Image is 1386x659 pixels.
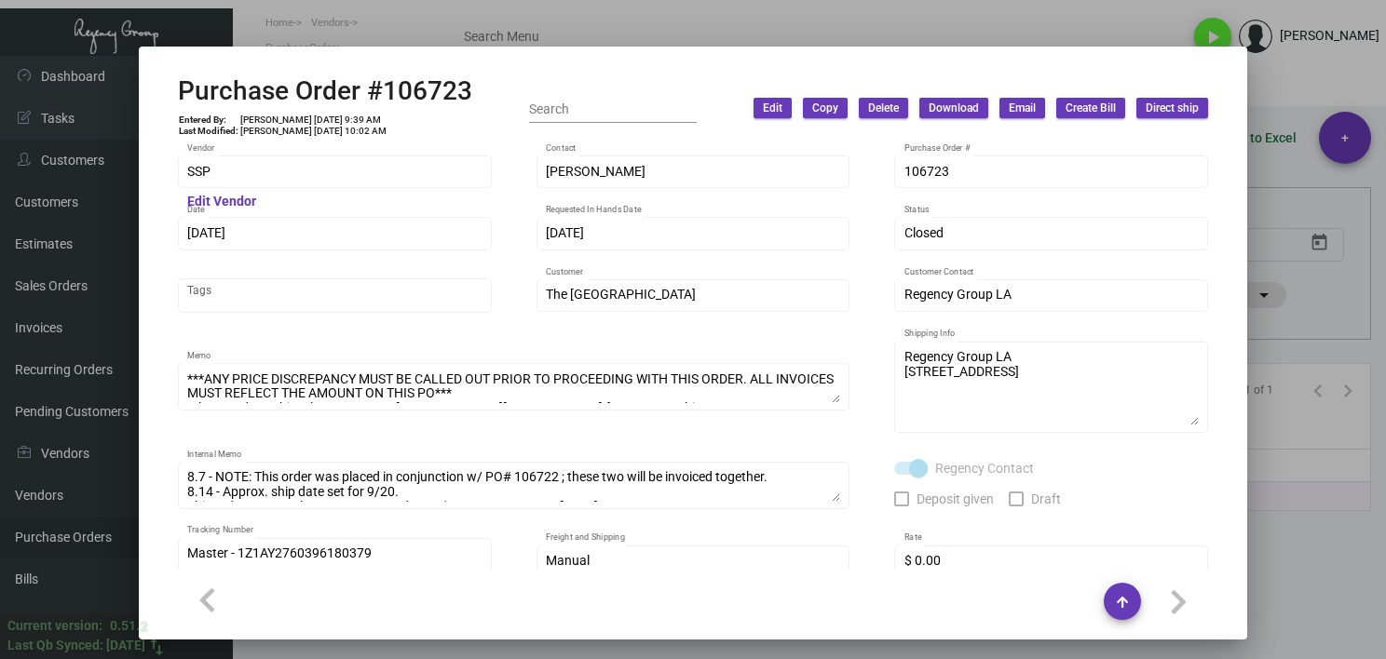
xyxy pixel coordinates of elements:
span: Closed [904,225,944,240]
span: Create Bill [1066,101,1116,116]
mat-hint: Edit Vendor [187,195,256,209]
button: Download [919,98,988,118]
span: Draft [1031,488,1061,510]
span: Direct ship [1146,101,1199,116]
button: Copy [803,98,848,118]
td: [PERSON_NAME] [DATE] 10:02 AM [239,126,387,137]
td: [PERSON_NAME] [DATE] 9:39 AM [239,114,387,126]
h2: Purchase Order #106723 [178,75,472,107]
button: Delete [859,98,908,118]
span: Regency Contact [935,457,1034,479]
span: Delete [868,101,899,116]
span: Manual [546,553,590,568]
td: Last Modified: [178,126,239,137]
button: Direct ship [1136,98,1208,118]
div: Current version: [7,616,102,636]
div: Last Qb Synced: [DATE] [7,636,145,655]
span: Download [929,101,979,116]
button: Edit [754,98,792,118]
button: Create Bill [1056,98,1125,118]
td: Entered By: [178,114,239,126]
button: Email [999,98,1045,118]
span: Email [1009,101,1036,116]
span: Copy [812,101,838,116]
span: Deposit given [917,488,994,510]
span: Edit [763,101,782,116]
div: 0.51.2 [110,616,147,636]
